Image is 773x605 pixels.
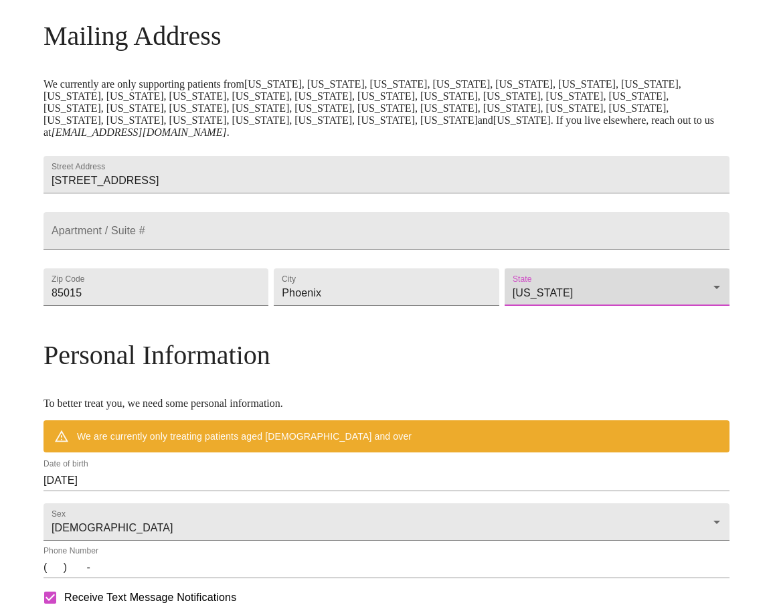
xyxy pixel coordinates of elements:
div: [US_STATE] [505,268,729,306]
h3: Personal Information [44,339,729,371]
label: Date of birth [44,460,88,468]
em: [EMAIL_ADDRESS][DOMAIN_NAME] [51,126,226,138]
p: We currently are only supporting patients from [US_STATE], [US_STATE], [US_STATE], [US_STATE], [U... [44,78,729,139]
div: [DEMOGRAPHIC_DATA] [44,503,729,541]
div: We are currently only treating patients aged [DEMOGRAPHIC_DATA] and over [77,424,412,448]
h3: Mailing Address [44,20,729,52]
p: To better treat you, we need some personal information. [44,398,729,410]
label: Phone Number [44,547,98,555]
